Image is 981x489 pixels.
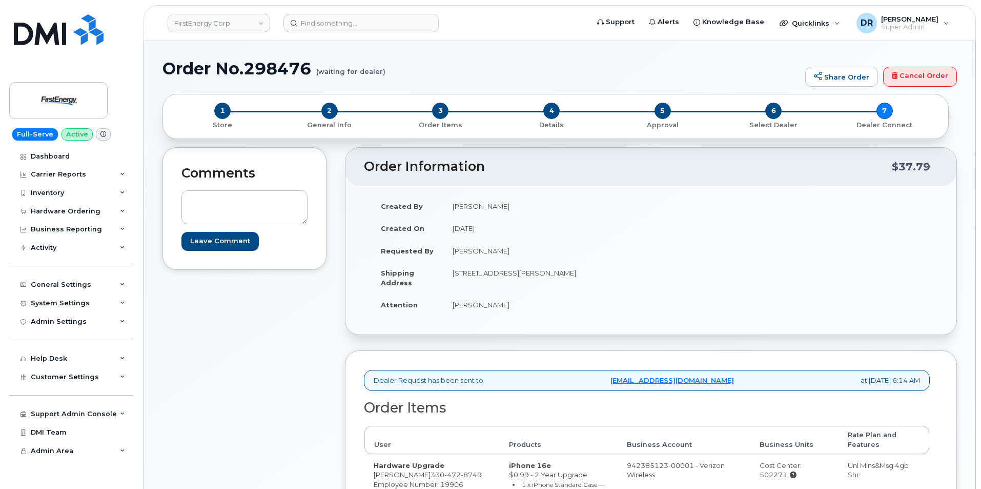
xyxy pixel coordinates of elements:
[381,224,424,232] strong: Created On
[883,67,957,87] a: Cancel Order
[839,426,929,454] th: Rate Plan and Features
[750,426,839,454] th: Business Units
[214,103,231,119] span: 1
[364,160,892,174] h2: Order Information
[718,119,829,130] a: 6 Select Dealer
[316,60,385,75] small: (waiting for dealer)
[364,400,930,416] h2: Order Items
[655,103,671,119] span: 5
[385,119,496,130] a: 3 Order Items
[162,60,800,77] h1: Order No.298476
[381,247,434,255] strong: Requested By
[274,119,385,130] a: 2 General Info
[374,461,444,470] strong: Hardware Upgrade
[181,166,308,181] h2: Comments
[607,119,718,130] a: 5 Approval
[364,370,930,391] div: Dealer Request has been sent to at [DATE] 6:14 AM
[461,471,482,479] span: 8749
[381,202,423,210] strong: Created By
[443,195,643,218] td: [PERSON_NAME]
[443,240,643,262] td: [PERSON_NAME]
[444,471,461,479] span: 472
[381,301,418,309] strong: Attention
[175,121,270,130] p: Store
[278,121,381,130] p: General Info
[181,232,259,251] input: Leave Comment
[765,103,782,119] span: 6
[805,67,878,87] a: Share Order
[364,426,500,454] th: User
[611,121,714,130] p: Approval
[618,426,750,454] th: Business Account
[431,471,482,479] span: 330
[443,262,643,294] td: [STREET_ADDRESS][PERSON_NAME]
[760,461,830,480] div: Cost Center: 502271
[389,121,492,130] p: Order Items
[509,461,551,470] strong: iPhone 16e
[892,157,930,177] div: $37.79
[381,269,414,287] strong: Shipping Address
[374,480,463,488] span: Employee Number: 19906
[543,103,560,119] span: 4
[722,121,825,130] p: Select Dealer
[500,426,618,454] th: Products
[432,103,448,119] span: 3
[496,119,607,130] a: 4 Details
[500,121,603,130] p: Details
[443,217,643,240] td: [DATE]
[171,119,274,130] a: 1 Store
[443,294,643,316] td: [PERSON_NAME]
[321,103,338,119] span: 2
[610,376,734,385] a: [EMAIL_ADDRESS][DOMAIN_NAME]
